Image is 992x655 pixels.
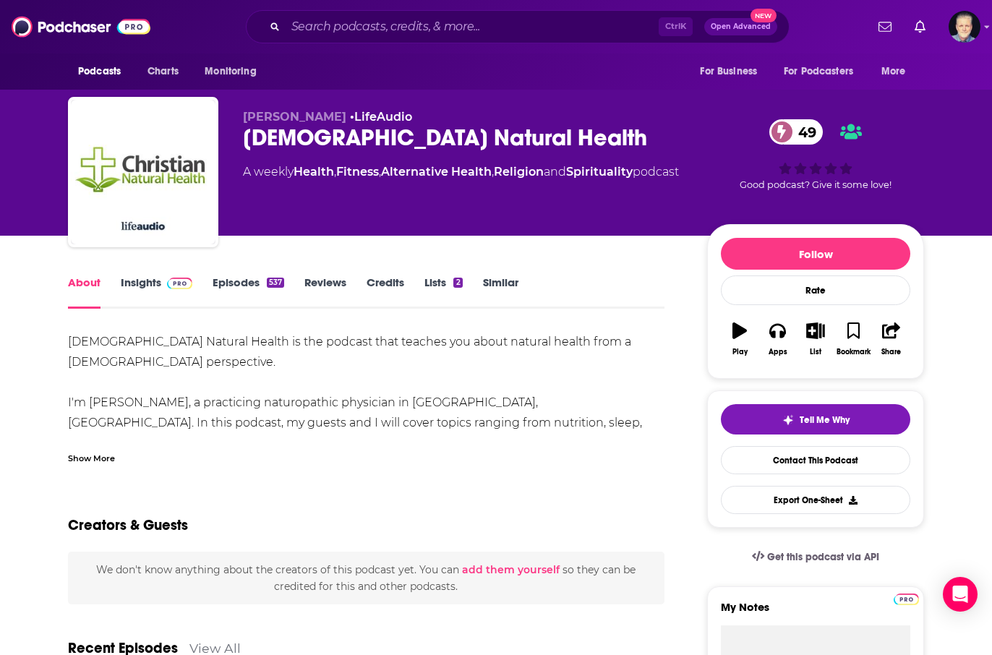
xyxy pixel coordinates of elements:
h2: Creators & Guests [68,516,188,534]
input: Search podcasts, credits, & more... [286,15,659,38]
a: Show notifications dropdown [873,14,897,39]
div: List [810,348,821,356]
button: tell me why sparkleTell Me Why [721,404,910,434]
span: , [492,165,494,179]
button: Bookmark [834,313,872,365]
img: Podchaser Pro [167,278,192,289]
button: open menu [774,58,874,85]
span: More [881,61,906,82]
div: Play [732,348,748,356]
span: and [544,165,566,179]
a: Episodes537 [213,275,284,309]
span: Logged in as JonesLiterary [949,11,980,43]
div: 2 [453,278,462,288]
span: Get this podcast via API [767,551,879,563]
span: Ctrl K [659,17,693,36]
button: add them yourself [462,564,560,575]
div: Open Intercom Messenger [943,577,978,612]
a: Show notifications dropdown [909,14,931,39]
img: Podchaser - Follow, Share and Rate Podcasts [12,13,150,40]
a: InsightsPodchaser Pro [121,275,192,309]
div: Search podcasts, credits, & more... [246,10,790,43]
button: Export One-Sheet [721,486,910,514]
button: Apps [758,313,796,365]
a: Lists2 [424,275,462,309]
button: Follow [721,238,910,270]
button: Show profile menu [949,11,980,43]
span: Good podcast? Give it some love! [740,179,891,190]
span: • [350,110,412,124]
a: Contact This Podcast [721,446,910,474]
button: List [797,313,834,365]
span: For Business [700,61,757,82]
button: open menu [194,58,275,85]
button: Open AdvancedNew [704,18,777,35]
a: Reviews [304,275,346,309]
a: Credits [367,275,404,309]
button: open menu [68,58,140,85]
span: Charts [147,61,179,82]
div: Bookmark [837,348,871,356]
a: 49 [769,119,824,145]
span: Tell Me Why [800,414,850,426]
div: Share [881,348,901,356]
div: [DEMOGRAPHIC_DATA] Natural Health is the podcast that teaches you about natural health from a [DE... [68,332,664,635]
img: tell me why sparkle [782,414,794,426]
div: 49Good podcast? Give it some love! [707,110,924,200]
a: Religion [494,165,544,179]
div: Rate [721,275,910,305]
a: LifeAudio [354,110,412,124]
span: [PERSON_NAME] [243,110,346,124]
button: Share [873,313,910,365]
a: Similar [483,275,518,309]
div: Apps [769,348,787,356]
span: New [751,9,777,22]
span: Podcasts [78,61,121,82]
a: About [68,275,101,309]
span: For Podcasters [784,61,853,82]
a: Alternative Health [381,165,492,179]
a: Get this podcast via API [740,539,891,575]
button: Play [721,313,758,365]
span: , [334,165,336,179]
img: User Profile [949,11,980,43]
label: My Notes [721,600,910,625]
img: Christian Natural Health [71,100,215,244]
img: Podchaser Pro [894,594,919,605]
span: 49 [784,119,824,145]
span: Monitoring [205,61,256,82]
button: open menu [690,58,775,85]
span: We don't know anything about the creators of this podcast yet . You can so they can be credited f... [96,563,636,592]
div: A weekly podcast [243,163,679,181]
a: Spirituality [566,165,633,179]
div: 537 [267,278,284,288]
button: open menu [871,58,924,85]
a: Health [294,165,334,179]
span: , [379,165,381,179]
a: Pro website [894,591,919,605]
span: Open Advanced [711,23,771,30]
a: Fitness [336,165,379,179]
a: Charts [138,58,187,85]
